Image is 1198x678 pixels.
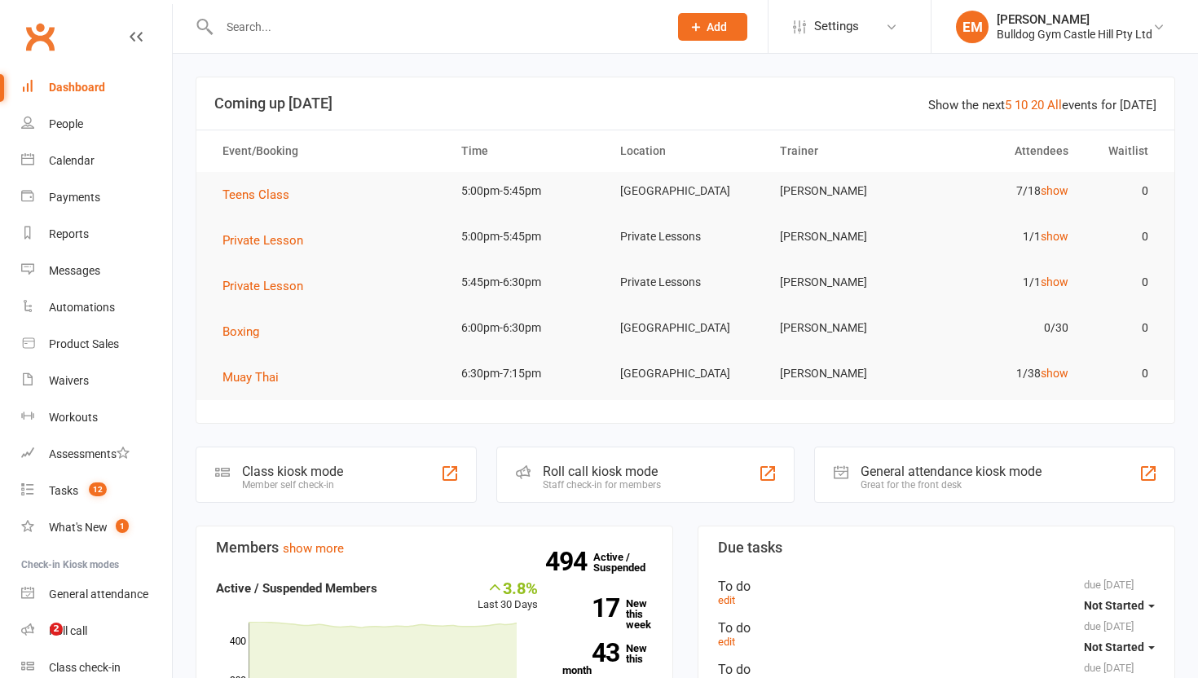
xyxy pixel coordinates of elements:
[242,464,343,479] div: Class kiosk mode
[21,436,172,473] a: Assessments
[208,130,447,172] th: Event/Booking
[49,411,98,424] div: Workouts
[924,172,1083,210] td: 7/18
[765,263,924,302] td: [PERSON_NAME]
[49,374,89,387] div: Waivers
[562,598,654,630] a: 17New this week
[543,479,661,491] div: Staff check-in for members
[222,368,290,387] button: Muay Thai
[1084,599,1144,612] span: Not Started
[21,326,172,363] a: Product Sales
[49,301,115,314] div: Automations
[997,12,1152,27] div: [PERSON_NAME]
[49,264,100,277] div: Messages
[21,509,172,546] a: What's New1
[21,143,172,179] a: Calendar
[718,579,1155,594] div: To do
[606,263,764,302] td: Private Lessons
[49,81,105,94] div: Dashboard
[707,20,727,33] span: Add
[545,549,593,574] strong: 494
[478,579,538,614] div: Last 30 Days
[222,279,303,293] span: Private Lesson
[562,643,654,676] a: 43New this month
[956,11,989,43] div: EM
[242,479,343,491] div: Member self check-in
[49,521,108,534] div: What's New
[765,354,924,393] td: [PERSON_NAME]
[21,613,172,649] a: Roll call
[21,216,172,253] a: Reports
[49,191,100,204] div: Payments
[765,218,924,256] td: [PERSON_NAME]
[606,354,764,393] td: [GEOGRAPHIC_DATA]
[924,263,1083,302] td: 1/1
[222,187,289,202] span: Teens Class
[718,636,735,648] a: edit
[50,623,63,636] span: 2
[222,370,279,385] span: Muay Thai
[1041,184,1068,197] a: show
[20,16,60,57] a: Clubworx
[814,8,859,45] span: Settings
[49,117,83,130] div: People
[49,624,87,637] div: Roll call
[49,227,89,240] div: Reports
[765,130,924,172] th: Trainer
[222,233,303,248] span: Private Lesson
[924,218,1083,256] td: 1/1
[606,130,764,172] th: Location
[222,324,259,339] span: Boxing
[928,95,1156,115] div: Show the next events for [DATE]
[21,69,172,106] a: Dashboard
[222,276,315,296] button: Private Lesson
[447,130,606,172] th: Time
[21,289,172,326] a: Automations
[1041,275,1068,288] a: show
[1083,172,1163,210] td: 0
[718,620,1155,636] div: To do
[16,623,55,662] iframe: Intercom live chat
[21,576,172,613] a: General attendance kiosk mode
[478,579,538,597] div: 3.8%
[21,106,172,143] a: People
[1031,98,1044,112] a: 20
[116,519,129,533] span: 1
[283,541,344,556] a: show more
[214,95,1156,112] h3: Coming up [DATE]
[49,337,119,350] div: Product Sales
[718,594,735,606] a: edit
[49,447,130,460] div: Assessments
[678,13,747,41] button: Add
[49,588,148,601] div: General attendance
[222,231,315,250] button: Private Lesson
[49,484,78,497] div: Tasks
[606,218,764,256] td: Private Lessons
[1083,309,1163,347] td: 0
[216,539,653,556] h3: Members
[1041,367,1068,380] a: show
[1083,263,1163,302] td: 0
[1083,218,1163,256] td: 0
[21,179,172,216] a: Payments
[447,218,606,256] td: 5:00pm-5:45pm
[1015,98,1028,112] a: 10
[49,154,95,167] div: Calendar
[861,479,1042,491] div: Great for the front desk
[1005,98,1011,112] a: 5
[765,172,924,210] td: [PERSON_NAME]
[718,539,1155,556] h3: Due tasks
[21,399,172,436] a: Workouts
[447,309,606,347] td: 6:00pm-6:30pm
[924,354,1083,393] td: 1/38
[924,309,1083,347] td: 0/30
[924,130,1083,172] th: Attendees
[447,354,606,393] td: 6:30pm-7:15pm
[1083,354,1163,393] td: 0
[222,185,301,205] button: Teens Class
[562,596,619,620] strong: 17
[562,641,619,665] strong: 43
[997,27,1152,42] div: Bulldog Gym Castle Hill Pty Ltd
[606,309,764,347] td: [GEOGRAPHIC_DATA]
[861,464,1042,479] div: General attendance kiosk mode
